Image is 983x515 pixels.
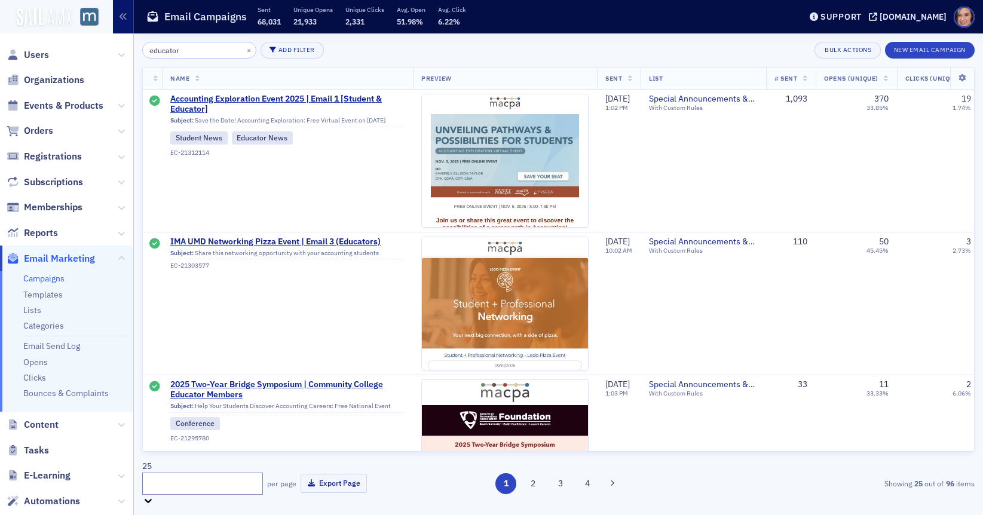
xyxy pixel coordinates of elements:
div: 370 [874,94,889,105]
a: Clicks [23,372,46,383]
div: Sent [149,238,160,250]
span: E-Learning [24,469,71,482]
time: 1:02 PM [605,103,628,112]
span: 2,331 [345,17,365,26]
strong: 25 [912,478,924,489]
span: 51.98% [397,17,423,26]
a: Opens [23,357,48,367]
span: Registrations [24,150,82,163]
span: [DATE] [605,379,630,390]
div: Conference [170,417,220,430]
div: Support [820,11,862,22]
span: Opens (Unique) [824,74,878,82]
div: 110 [774,237,807,247]
button: [DOMAIN_NAME] [869,13,951,21]
p: Unique Clicks [345,5,384,14]
strong: 96 [944,478,956,489]
span: Preview [421,74,452,82]
div: 2 [966,379,971,390]
div: [DOMAIN_NAME] [880,11,947,22]
span: Special Announcements & Special Event Invitations [649,94,758,105]
h1: Email Campaigns [164,10,247,24]
button: 4 [577,473,598,494]
a: Accounting Exploration Event 2025 | Email 1 [Student & Educator] [170,94,405,115]
a: Email Marketing [7,252,95,265]
a: Subscriptions [7,176,83,189]
span: 68,031 [258,17,281,26]
a: 2025 Two-Year Bridge Symposium | Community College Educator Members [170,379,405,400]
button: 2 [523,473,544,494]
span: [DATE] [605,236,630,247]
a: Registrations [7,150,82,163]
span: Reports [24,226,58,240]
a: Memberships [7,201,82,214]
p: Unique Opens [293,5,333,14]
span: Users [24,48,49,62]
span: Profile [954,7,975,27]
button: New Email Campaign [885,42,975,59]
a: E-Learning [7,469,71,482]
span: 6.22% [438,17,460,26]
span: Content [24,418,59,431]
a: IMA UMD Networking Pizza Event | Email 3 (Educators) [170,237,405,247]
a: Categories [23,320,64,331]
span: Name [170,74,189,82]
p: Sent [258,5,281,14]
time: 10:02 AM [605,246,632,255]
a: Lists [23,305,41,315]
span: Tasks [24,444,49,457]
span: List [649,74,663,82]
span: Clicks (Unique) [905,74,961,82]
span: Automations [24,495,80,508]
span: Orders [24,124,53,137]
span: Events & Products [24,99,103,112]
span: # Sent [774,74,797,82]
span: Subject: [170,249,194,257]
div: 45.45% [866,247,889,255]
div: With Custom Rules [649,104,758,112]
div: 25 [142,460,263,473]
span: Memberships [24,201,82,214]
a: Users [7,48,49,62]
button: Add Filter [261,42,324,59]
div: 1.74% [953,104,971,112]
div: With Custom Rules [649,390,758,397]
div: Sent [149,381,160,393]
button: × [244,44,255,55]
a: View Homepage [72,8,99,28]
a: Special Announcements & Special Event Invitations [649,379,758,390]
a: Organizations [7,73,84,87]
span: Subscriptions [24,176,83,189]
p: Avg. Open [397,5,425,14]
a: Events & Products [7,99,103,112]
a: Automations [7,495,80,508]
div: Educator News [232,131,293,145]
div: 50 [879,237,889,247]
button: 3 [550,473,571,494]
img: SailAMX [80,8,99,26]
div: Share this networking opportunity with your accounting students [170,249,405,260]
a: Orders [7,124,53,137]
a: Templates [23,289,63,300]
div: Bulk Actions [825,47,871,53]
div: 33.33% [866,390,889,397]
div: Save the Date! Accounting Exploration: Free Virtual Event on [DATE] [170,117,405,127]
a: Content [7,418,59,431]
time: 1:03 PM [605,389,628,397]
div: Student News [170,131,228,145]
div: 6.06% [953,390,971,397]
span: 21,933 [293,17,317,26]
div: 2.73% [953,247,971,255]
a: Bounces & Complaints [23,388,109,398]
span: Email Marketing [24,252,95,265]
div: 11 [879,379,889,390]
a: New Email Campaign [885,44,975,54]
span: Subject: [170,402,194,410]
div: 33 [774,379,807,390]
a: Campaigns [23,273,65,284]
label: per page [267,478,296,489]
a: Reports [7,226,58,240]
